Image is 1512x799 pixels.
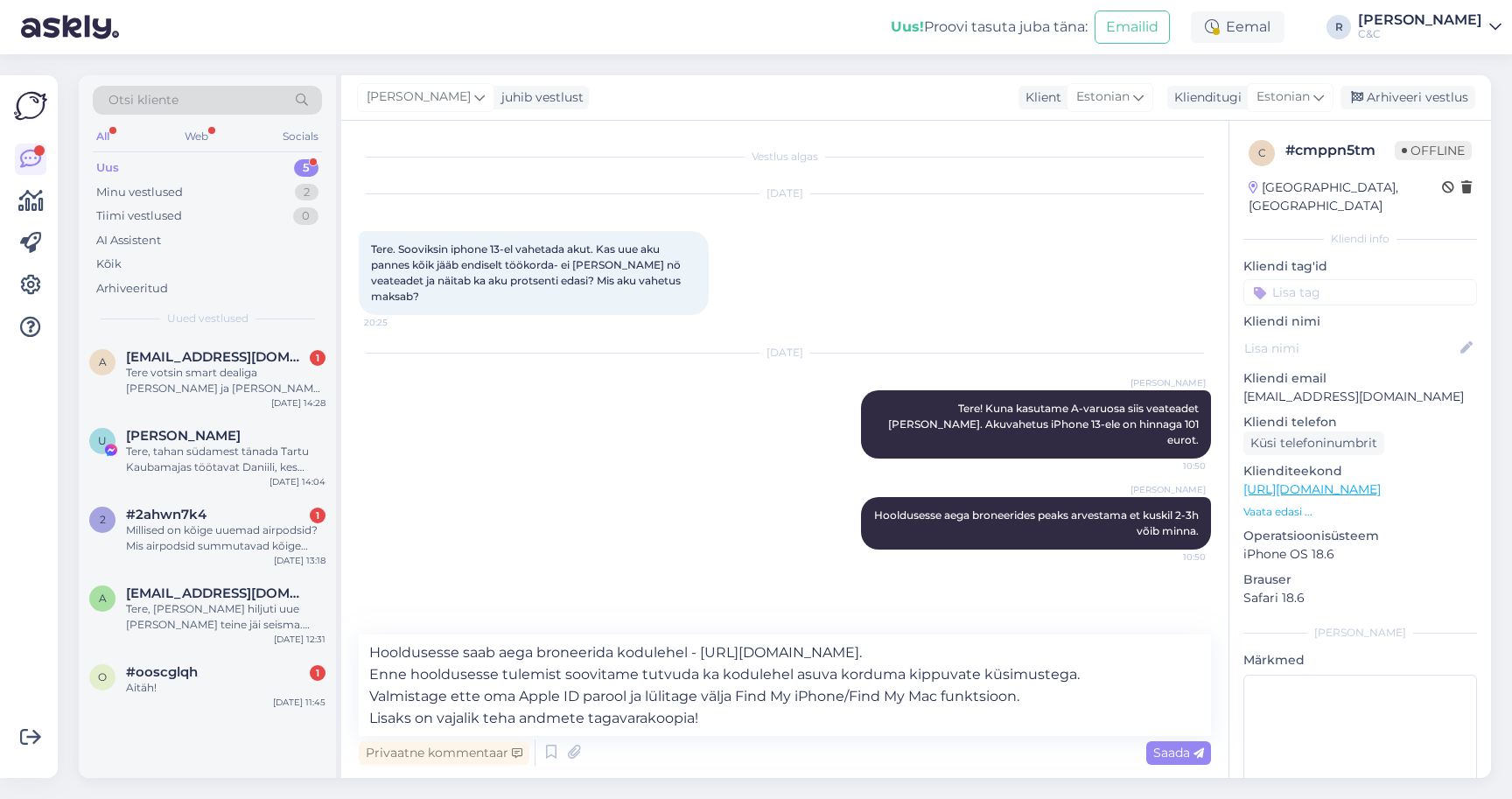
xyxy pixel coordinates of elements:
[371,242,683,303] span: Tere. Sooviksin iphone 13-el vahetada akut. Kas uue aku pannes kõik jääb endiselt töökorda- ei [P...
[126,680,325,696] div: Aitäh!
[1130,483,1206,496] span: [PERSON_NAME]
[293,207,318,225] div: 0
[99,592,107,605] span: a
[269,475,325,488] div: [DATE] 14:04
[93,125,113,148] div: All
[126,664,198,680] span: #ooscglqh
[96,280,168,298] div: Arhiveeritud
[96,159,119,177] div: Uus
[294,159,318,177] div: 5
[494,88,584,107] div: juhib vestlust
[1243,388,1477,406] p: [EMAIL_ADDRESS][DOMAIN_NAME]
[359,149,1211,165] div: Vestlus algas
[1167,88,1242,107] div: Klienditugi
[359,634,1211,736] textarea: Hooldusesse saab aega broneerida kodulehel - [URL][DOMAIN_NAME]. Enne hooldusesse tulemist soovit...
[359,345,1211,361] div: [DATE]
[1140,459,1206,473] span: 10:50
[364,316,430,329] span: 20:25
[1243,369,1477,388] p: Kliendi email
[100,513,106,526] span: 2
[310,508,325,523] div: 1
[14,89,47,123] img: Askly Logo
[271,396,325,410] div: [DATE] 14:28
[1095,11,1170,44] button: Emailid
[98,434,107,447] span: U
[1326,15,1351,39] div: R
[1191,11,1284,43] div: Eemal
[888,402,1201,446] span: Tere! Kuna kasutame A-varuosa siis veateadet [PERSON_NAME]. Akuvahetus iPhone 13-ele on hinnaga 1...
[126,365,325,396] div: Tere votsin smart dealiga [PERSON_NAME] ja [PERSON_NAME] juurde ka kindlustuse, telefoniga koik o...
[310,665,325,681] div: 1
[1153,745,1204,760] span: Saada
[1243,589,1477,607] p: Safari 18.6
[359,741,529,765] div: Privaatne kommentaar
[1243,462,1477,480] p: Klienditeekond
[1358,27,1482,41] div: C&C
[96,184,183,201] div: Minu vestlused
[1243,527,1477,545] p: Operatsioonisüsteem
[1140,550,1206,564] span: 10:50
[359,186,1211,201] div: [DATE]
[1243,431,1384,455] div: Küsi telefoninumbrit
[273,696,325,709] div: [DATE] 11:45
[167,311,248,326] span: Uued vestlused
[108,91,178,109] span: Otsi kliente
[279,125,322,148] div: Socials
[1340,86,1475,109] div: Arhiveeri vestlus
[96,232,161,249] div: AI Assistent
[1243,504,1477,520] p: Vaata edasi ...
[1358,13,1482,27] div: [PERSON_NAME]
[126,349,308,365] span: airika.heinaste@jkhk.ee
[1130,376,1206,389] span: [PERSON_NAME]
[1243,571,1477,589] p: Brauser
[126,428,241,444] span: Ulvi Aidnik
[1249,179,1442,215] div: [GEOGRAPHIC_DATA], [GEOGRAPHIC_DATA]
[295,184,318,201] div: 2
[1358,13,1501,41] a: [PERSON_NAME]C&C
[1244,339,1457,358] input: Lisa nimi
[274,633,325,646] div: [DATE] 12:31
[1256,88,1310,107] span: Estonian
[181,125,212,148] div: Web
[1018,88,1061,107] div: Klient
[1243,625,1477,641] div: [PERSON_NAME]
[99,355,107,368] span: a
[1243,231,1477,247] div: Kliendi info
[1243,651,1477,669] p: Märkmed
[891,17,1088,38] div: Proovi tasuta juba täna:
[1243,481,1381,497] a: [URL][DOMAIN_NAME]
[1243,312,1477,331] p: Kliendi nimi
[1243,257,1477,276] p: Kliendi tag'id
[126,522,325,554] div: Millised on kõige uuemad airpodsid? Mis airpodsid summutavad kõige paremini heli ja kestavad kaue...
[96,256,122,273] div: Kõik
[1076,88,1130,107] span: Estonian
[891,18,924,35] b: Uus!
[874,508,1201,537] span: Hooldusesse aega broneerides peaks arvestama et kuskil 2-3h võib minna.
[274,554,325,567] div: [DATE] 13:18
[98,670,107,683] span: o
[310,350,325,366] div: 1
[126,585,308,601] span: andrapaju6@gmail.com
[1258,146,1266,159] span: c
[1285,140,1395,161] div: # cmppn5tm
[126,507,206,522] span: #2ahwn7k4
[126,601,325,633] div: Tere, [PERSON_NAME] hiljuti uue [PERSON_NAME] teine jäi seisma. Tahtsin seda uuesti kasutusse [PE...
[96,207,182,225] div: Tiimi vestlused
[1243,545,1477,564] p: iPhone OS 18.6
[1243,413,1477,431] p: Kliendi telefon
[126,444,325,475] div: Tere, tahan südamest tänada Tartu Kaubamajas töötavat Daniili, kes tegeles [PERSON_NAME] uue tele...
[1395,141,1472,160] span: Offline
[367,88,471,107] span: [PERSON_NAME]
[1243,279,1477,305] input: Lisa tag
